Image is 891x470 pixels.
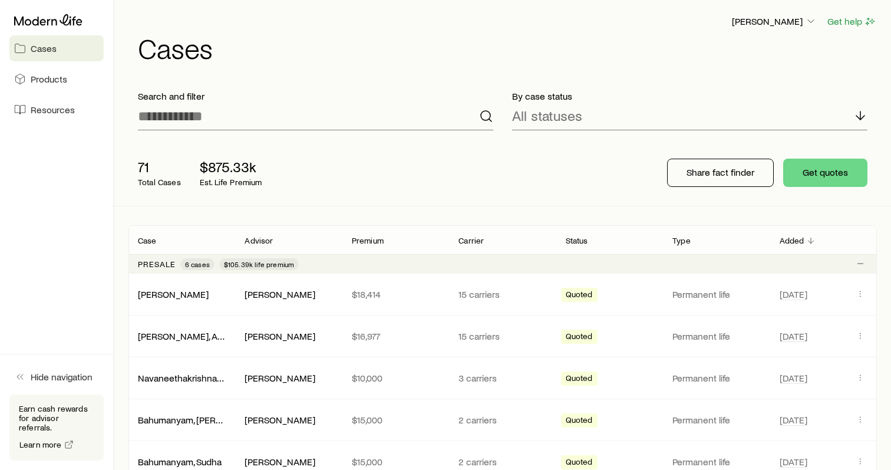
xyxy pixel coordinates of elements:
span: [DATE] [780,372,807,384]
p: Type [672,236,691,245]
p: Permanent life [672,288,760,300]
p: Status [566,236,588,245]
p: Search and filter [138,90,493,102]
div: [PERSON_NAME] [245,372,315,384]
p: Permanent life [672,372,760,384]
span: Quoted [566,290,593,302]
p: $15,000 [352,414,440,426]
span: Hide navigation [31,371,93,383]
a: [PERSON_NAME], Aditi [138,330,229,341]
p: Earn cash rewards for advisor referrals. [19,404,94,432]
h1: Cases [138,34,877,62]
div: Earn cash rewards for advisor referrals.Learn more [9,395,104,461]
p: $16,977 [352,330,440,342]
div: [PERSON_NAME] [245,456,315,468]
p: 15 carriers [458,330,546,342]
span: Quoted [566,331,593,344]
span: [DATE] [780,414,807,426]
div: Navaneethakrishnan, Rammesh [138,372,226,384]
div: Bahumanyam, Sudha [138,456,222,468]
div: Bahumanyam, [PERSON_NAME] [138,414,226,426]
p: Est. Life Premium [200,178,262,187]
a: Bahumanyam, [PERSON_NAME] [138,414,267,425]
p: Permanent life [672,414,760,426]
div: [PERSON_NAME] [245,414,315,426]
p: Case [138,236,157,245]
div: [PERSON_NAME] [245,330,315,343]
button: Get help [827,15,877,28]
div: [PERSON_NAME] [138,288,209,301]
p: By case status [512,90,867,102]
span: $105.39k life premium [224,259,294,269]
p: $10,000 [352,372,440,384]
p: All statuses [512,107,582,124]
p: 71 [138,159,181,175]
span: [DATE] [780,288,807,300]
span: [DATE] [780,456,807,468]
span: Learn more [19,441,62,449]
a: Resources [9,97,104,123]
a: Bahumanyam, Sudha [138,456,222,467]
button: [PERSON_NAME] [731,15,817,29]
p: [PERSON_NAME] [732,15,817,27]
p: Share fact finder [687,166,754,178]
span: Quoted [566,373,593,386]
p: $15,000 [352,456,440,468]
p: Presale [138,259,176,269]
button: Share fact finder [667,159,774,187]
p: 3 carriers [458,372,546,384]
p: Permanent life [672,330,760,342]
a: Cases [9,35,104,61]
p: Premium [352,236,384,245]
p: Advisor [245,236,273,245]
button: Get quotes [783,159,867,187]
p: $875.33k [200,159,262,175]
p: $18,414 [352,288,440,300]
span: Cases [31,42,57,54]
a: Products [9,66,104,92]
button: Hide navigation [9,364,104,390]
a: [PERSON_NAME] [138,288,209,300]
span: [DATE] [780,330,807,342]
div: [PERSON_NAME], Aditi [138,330,226,343]
span: Quoted [566,415,593,428]
span: 6 cases [185,259,210,269]
p: 15 carriers [458,288,546,300]
span: Quoted [566,457,593,469]
a: Navaneethakrishnan, Rammesh [138,372,266,383]
p: Added [780,236,804,245]
p: Carrier [458,236,484,245]
p: Permanent life [672,456,760,468]
p: 2 carriers [458,456,546,468]
p: 2 carriers [458,414,546,426]
p: Total Cases [138,178,181,187]
div: [PERSON_NAME] [245,288,315,301]
span: Resources [31,104,75,116]
span: Products [31,73,67,85]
